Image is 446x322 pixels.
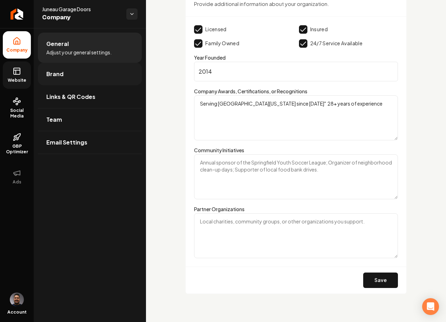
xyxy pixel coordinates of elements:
[3,163,31,190] button: Ads
[11,8,24,20] img: Rebolt Logo
[10,293,24,307] img: Daniel Humberto Ortega Celis
[194,147,244,153] label: Community Initiatives
[42,6,121,13] span: Juneau Garage Doors
[3,127,31,160] a: GBP Optimizer
[46,49,112,56] span: Adjust your general settings.
[46,115,62,124] span: Team
[38,108,142,131] a: Team
[310,26,328,33] label: Insured
[205,40,239,47] label: Family Owned
[4,47,31,53] span: Company
[42,13,121,22] span: Company
[194,88,307,94] label: Company Awards, Certifications, or Recognitions
[3,92,31,125] a: Social Media
[422,298,439,315] div: Open Intercom Messenger
[46,93,95,101] span: Links & QR Codes
[3,108,31,119] span: Social Media
[363,273,398,288] button: Save
[46,70,64,78] span: Brand
[46,40,69,48] span: General
[38,131,142,154] a: Email Settings
[46,138,87,147] span: Email Settings
[5,78,29,83] span: Website
[38,86,142,108] a: Links & QR Codes
[205,26,227,33] label: Licensed
[10,293,24,307] button: Open user button
[38,63,142,85] a: Brand
[194,54,226,61] label: Year Founded
[3,143,31,155] span: GBP Optimizer
[10,179,24,185] span: Ads
[310,40,363,47] label: 24/7 Service Available
[7,309,27,315] span: Account
[194,62,398,81] input: Enter year company was founded
[3,61,31,89] a: Website
[194,206,245,212] label: Partner Organizations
